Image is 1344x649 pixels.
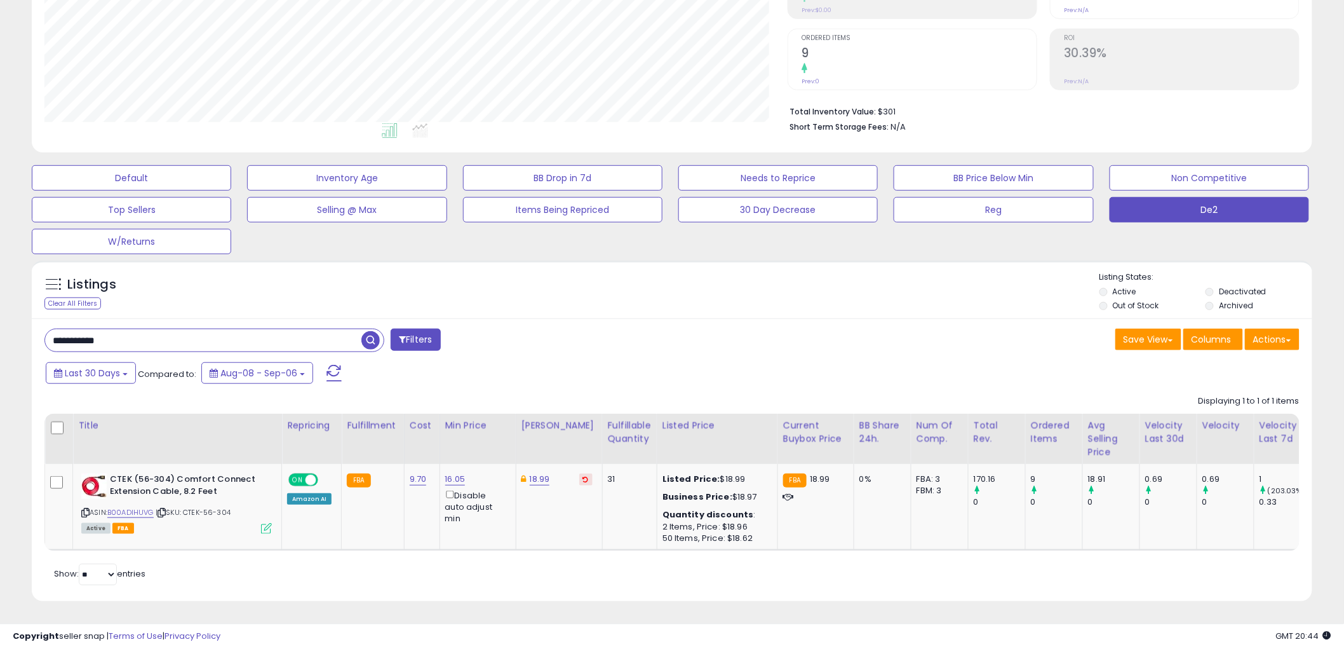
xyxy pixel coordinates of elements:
li: $301 [790,103,1290,118]
b: Short Term Storage Fees: [790,121,889,132]
span: 2025-10-7 20:44 GMT [1276,630,1331,642]
h5: Listings [67,276,116,294]
button: Non Competitive [1110,165,1309,191]
button: BB Drop in 7d [463,165,662,191]
div: : [662,509,768,521]
div: 0 [1088,496,1139,508]
button: Selling @ Max [247,197,447,222]
div: Current Buybox Price [783,419,849,446]
button: W/Returns [32,229,231,254]
a: 16.05 [445,473,466,486]
div: 0 [1031,496,1082,508]
div: 0 [1202,496,1254,508]
button: BB Price Below Min [894,165,1093,191]
a: Privacy Policy [165,630,220,642]
div: $18.97 [662,491,768,503]
span: ON [290,475,306,486]
h2: 9 [802,46,1037,63]
button: Inventory Age [247,165,447,191]
div: 0 [974,496,1025,508]
div: Displaying 1 to 1 of 1 items [1199,395,1300,407]
a: Terms of Use [109,630,163,642]
span: Show: entries [54,568,145,580]
span: OFF [316,475,337,486]
span: Last 30 Days [65,367,120,379]
div: 31 [608,474,647,485]
button: Save View [1115,329,1181,350]
strong: Copyright [13,630,59,642]
button: De2 [1110,197,1309,222]
b: CTEK (56-304) Comfort Connect Extension Cable, 8.2 Feet [110,474,264,500]
span: 18.99 [810,473,830,485]
small: Prev: N/A [1064,6,1089,14]
div: Amazon AI [287,493,332,505]
div: [PERSON_NAME] [521,419,597,432]
span: | SKU: CTEK-56-304 [156,507,231,517]
b: Quantity discounts [662,509,754,521]
div: Title [78,419,276,432]
span: Ordered Items [802,35,1037,42]
div: Listed Price [662,419,772,432]
div: 18.91 [1088,474,1139,485]
button: 30 Day Decrease [678,197,878,222]
div: Fulfillment [347,419,398,432]
div: 50 Items, Price: $18.62 [662,533,768,544]
div: 1 [1260,474,1311,485]
div: 0.33 [1260,496,1311,508]
small: Prev: $0.00 [802,6,831,14]
div: Cost [410,419,434,432]
button: Reg [894,197,1093,222]
a: B00ADIHUVG [107,507,154,518]
div: Disable auto adjust min [445,488,506,524]
div: Velocity Last 7d [1260,419,1306,446]
small: FBA [347,474,370,488]
div: Ordered Items [1031,419,1077,446]
label: Archived [1219,300,1253,311]
div: 0 [1145,496,1197,508]
small: FBA [783,474,807,488]
div: seller snap | | [13,631,220,643]
div: 0.69 [1145,474,1197,485]
b: Business Price: [662,491,732,503]
div: 170.16 [974,474,1025,485]
div: Avg Selling Price [1088,419,1134,459]
button: Actions [1245,329,1300,350]
span: Compared to: [138,368,196,380]
div: 2 Items, Price: $18.96 [662,521,768,533]
label: Deactivated [1219,286,1267,297]
span: N/A [890,121,906,133]
button: Last 30 Days [46,362,136,384]
small: (203.03%) [1268,486,1305,496]
button: Needs to Reprice [678,165,878,191]
button: Filters [391,329,440,351]
p: Listing States: [1099,271,1312,284]
div: 0% [859,474,901,485]
div: 0.69 [1202,474,1254,485]
span: FBA [112,523,134,534]
label: Out of Stock [1113,300,1159,311]
button: Aug-08 - Sep-06 [201,362,313,384]
button: Items Being Repriced [463,197,662,222]
div: Min Price [445,419,511,432]
div: 9 [1031,474,1082,485]
label: Active [1113,286,1136,297]
div: Repricing [287,419,336,432]
a: 18.99 [530,473,550,486]
div: Clear All Filters [44,297,101,310]
div: Velocity Last 30d [1145,419,1192,446]
small: Prev: 0 [802,78,819,85]
span: Columns [1192,333,1232,346]
div: FBM: 3 [917,485,958,496]
div: BB Share 24h. [859,419,906,446]
div: FBA: 3 [917,474,958,485]
h2: 30.39% [1064,46,1299,63]
div: Fulfillable Quantity [608,419,652,446]
span: Aug-08 - Sep-06 [220,367,297,379]
b: Total Inventory Value: [790,106,876,117]
button: Columns [1183,329,1243,350]
a: 9.70 [410,473,427,486]
div: Total Rev. [974,419,1020,446]
div: Num of Comp. [917,419,963,446]
img: 512D6hRGdUL._SL40_.jpg [81,474,107,499]
button: Default [32,165,231,191]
